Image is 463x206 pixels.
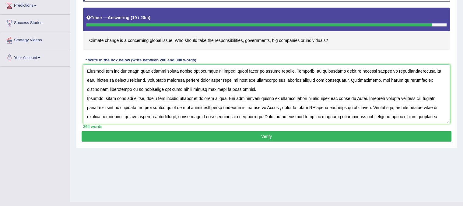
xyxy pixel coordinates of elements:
a: Your Account [0,49,70,64]
b: ) [149,15,150,20]
b: 19 / 20m [132,15,149,20]
b: Answering [108,15,130,20]
div: 264 words [83,124,450,129]
h5: Timer — [86,15,150,20]
a: Success Stories [0,15,70,30]
b: ( [131,15,132,20]
button: Verify [82,131,451,142]
div: * Write in the box below (write between 200 and 300 words) [83,57,198,63]
a: Strategy Videos [0,32,70,47]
